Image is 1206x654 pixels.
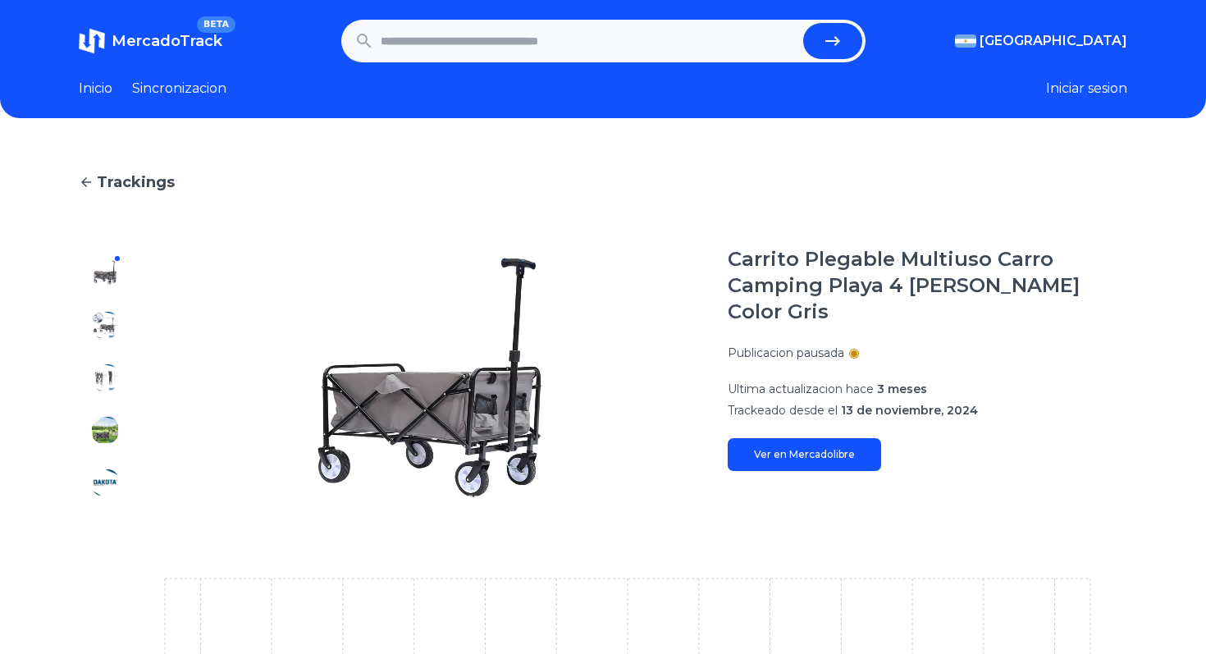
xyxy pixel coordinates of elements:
img: Carrito Plegable Multiuso Carro Camping Playa 4 Ruedas Color Gris [164,246,695,509]
a: Inicio [79,79,112,98]
img: Carrito Plegable Multiuso Carro Camping Playa 4 Ruedas Color Gris [92,469,118,496]
a: MercadoTrackBETA [79,28,222,54]
span: [GEOGRAPHIC_DATA] [980,31,1127,51]
img: Argentina [955,34,976,48]
img: Carrito Plegable Multiuso Carro Camping Playa 4 Ruedas Color Gris [92,417,118,443]
button: [GEOGRAPHIC_DATA] [955,31,1127,51]
button: Iniciar sesion [1046,79,1127,98]
span: MercadoTrack [112,32,222,50]
img: Carrito Plegable Multiuso Carro Camping Playa 4 Ruedas Color Gris [92,364,118,391]
span: 13 de noviembre, 2024 [841,403,978,418]
img: Carrito Plegable Multiuso Carro Camping Playa 4 Ruedas Color Gris [92,259,118,286]
a: Ver en Mercadolibre [728,438,881,471]
a: Trackings [79,171,1127,194]
p: Publicacion pausada [728,345,844,361]
span: 3 meses [877,382,927,396]
img: MercadoTrack [79,28,105,54]
span: Trackeado desde el [728,403,838,418]
img: Carrito Plegable Multiuso Carro Camping Playa 4 Ruedas Color Gris [92,312,118,338]
span: Ultima actualizacion hace [728,382,874,396]
span: Trackings [97,171,175,194]
span: BETA [197,16,235,33]
a: Sincronizacion [132,79,226,98]
h1: Carrito Plegable Multiuso Carro Camping Playa 4 [PERSON_NAME] Color Gris [728,246,1127,325]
